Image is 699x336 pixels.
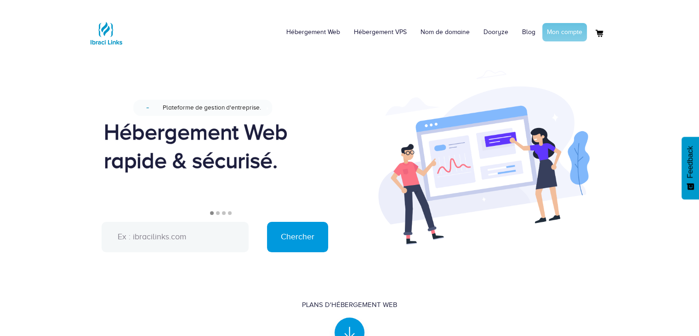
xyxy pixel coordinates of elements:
a: Dooryze [477,18,515,46]
a: Mon compte [542,23,587,41]
a: Nom de domaine [414,18,477,46]
div: Hébergement Web rapide & sécurisé. [104,118,336,175]
span: Feedback [686,146,694,178]
a: Blog [515,18,542,46]
a: Hébergement Web [279,18,347,46]
img: Logo Ibraci Links [88,15,125,52]
input: Chercher [267,222,328,252]
a: Logo Ibraci Links [88,7,125,52]
span: Plateforme de gestion d'entreprise. [162,104,261,111]
iframe: Drift Widget Chat Controller [653,290,688,325]
button: Feedback - Afficher l’enquête [682,137,699,199]
a: Hébergement VPS [347,18,414,46]
a: NouveauPlateforme de gestion d'entreprise. [133,98,307,118]
input: Ex : ibracilinks.com [102,222,249,252]
div: Plans d'hébergement Web [302,300,397,310]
